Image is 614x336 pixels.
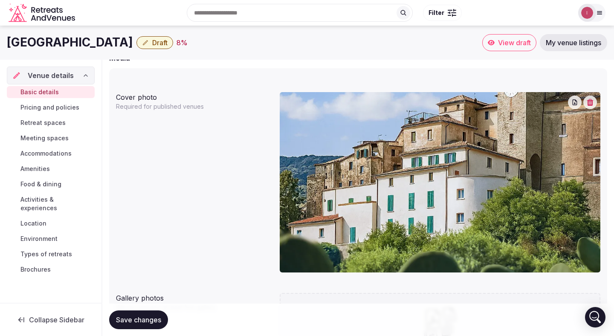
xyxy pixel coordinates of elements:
[7,264,95,275] a: Brochures
[20,103,79,112] span: Pricing and policies
[9,3,77,23] a: Visit the homepage
[9,3,77,23] svg: Retreats and Venues company logo
[7,248,95,260] a: Types of retreats
[498,38,531,47] span: View draft
[7,194,95,214] a: Activities & experiences
[177,38,188,48] button: 8%
[28,70,74,81] span: Venue details
[7,132,95,144] a: Meeting spaces
[429,9,444,17] span: Filter
[136,36,173,49] button: Draft
[116,102,225,111] p: Required for published venues
[7,163,95,175] a: Amenities
[540,34,607,51] a: My venue listings
[20,235,58,243] span: Environment
[20,134,69,142] span: Meeting spaces
[280,92,600,272] img: WhatsApp Image 2025-08-05 at 20.16.02.jpeg
[482,34,536,51] a: View draft
[152,38,168,47] span: Draft
[423,5,462,21] button: Filter
[20,265,51,274] span: Brochures
[7,86,95,98] a: Basic details
[7,101,95,113] a: Pricing and policies
[7,217,95,229] a: Location
[20,180,61,188] span: Food & dining
[20,250,72,258] span: Types of retreats
[20,119,66,127] span: Retreat spaces
[546,38,601,47] span: My venue listings
[116,303,225,320] p: We recommend at least five gallery photos
[20,165,50,173] span: Amenities
[177,38,188,48] div: 8 %
[7,178,95,190] a: Food & dining
[116,89,273,102] div: Cover photo
[20,149,72,158] span: Accommodations
[116,290,273,303] div: Gallery photos
[20,88,59,96] span: Basic details
[20,219,46,228] span: Location
[7,34,133,51] h1: [GEOGRAPHIC_DATA]
[585,307,605,327] div: Open Intercom Messenger
[581,7,593,19] img: info.alterahouse
[29,316,84,324] span: Collapse Sidebar
[7,310,95,329] button: Collapse Sidebar
[116,316,161,324] span: Save changes
[20,195,91,212] span: Activities & experiences
[7,233,95,245] a: Environment
[109,310,168,329] button: Save changes
[7,117,95,129] a: Retreat spaces
[7,148,95,159] a: Accommodations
